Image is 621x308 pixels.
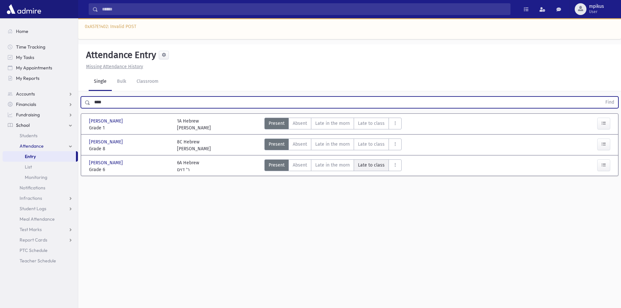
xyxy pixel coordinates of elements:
[3,42,78,52] a: Time Tracking
[264,139,402,152] div: AttTypes
[3,256,78,266] a: Teacher Schedule
[16,28,28,34] span: Home
[177,159,199,173] div: 6A Hebrew ר' דוים
[3,224,78,235] a: Test Marks
[20,133,37,139] span: Students
[293,141,307,148] span: Absent
[3,110,78,120] a: Fundraising
[20,227,42,232] span: Test Marks
[16,91,35,97] span: Accounts
[16,54,34,60] span: My Tasks
[20,143,44,149] span: Attendance
[89,145,170,152] span: Grade 8
[264,118,402,131] div: AttTypes
[20,185,45,191] span: Notifications
[89,139,124,145] span: [PERSON_NAME]
[3,235,78,245] a: Report Cards
[3,141,78,151] a: Attendance
[589,9,604,14] span: User
[20,195,42,201] span: Infractions
[3,73,78,83] a: My Reports
[264,159,402,173] div: AttTypes
[358,120,385,127] span: Late to class
[3,193,78,203] a: Infractions
[3,162,78,172] a: List
[20,258,56,264] span: Teacher Schedule
[269,141,285,148] span: Present
[20,237,47,243] span: Report Cards
[293,162,307,169] span: Absent
[89,118,124,125] span: [PERSON_NAME]
[589,4,604,9] span: mpikus
[16,65,52,71] span: My Appointments
[83,64,143,69] a: Missing Attendance History
[20,206,46,212] span: Student Logs
[16,122,30,128] span: School
[315,120,350,127] span: Late in the morn
[83,50,156,61] h5: Attendance Entry
[89,125,170,131] span: Grade 1
[89,159,124,166] span: [PERSON_NAME]
[358,141,385,148] span: Late to class
[20,247,48,253] span: PTC Schedule
[3,63,78,73] a: My Appointments
[269,162,285,169] span: Present
[20,216,55,222] span: Meal Attendance
[89,166,170,173] span: Grade 6
[78,18,621,39] div: 0xA57E1402: Invalid POST
[3,183,78,193] a: Notifications
[177,118,211,131] div: 1A Hebrew [PERSON_NAME]
[358,162,385,169] span: Late to class
[131,73,164,91] a: Classroom
[315,141,350,148] span: Late in the morn
[89,73,112,91] a: Single
[3,52,78,63] a: My Tasks
[601,97,618,108] button: Find
[3,89,78,99] a: Accounts
[3,172,78,183] a: Monitoring
[3,151,76,162] a: Entry
[3,245,78,256] a: PTC Schedule
[16,75,39,81] span: My Reports
[16,44,45,50] span: Time Tracking
[3,120,78,130] a: School
[25,174,47,180] span: Monitoring
[25,154,36,159] span: Entry
[315,162,350,169] span: Late in the morn
[25,164,32,170] span: List
[112,73,131,91] a: Bulk
[16,112,40,118] span: Fundraising
[5,3,43,16] img: AdmirePro
[3,203,78,214] a: Student Logs
[3,99,78,110] a: Financials
[177,139,211,152] div: 8C Hebrew [PERSON_NAME]
[98,3,510,15] input: Search
[3,214,78,224] a: Meal Attendance
[3,26,78,37] a: Home
[3,130,78,141] a: Students
[16,101,36,107] span: Financials
[293,120,307,127] span: Absent
[269,120,285,127] span: Present
[86,64,143,69] u: Missing Attendance History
